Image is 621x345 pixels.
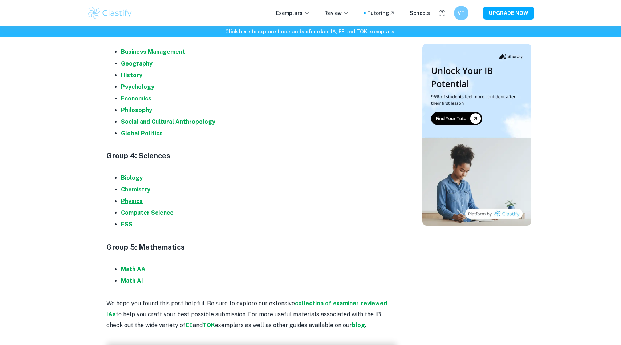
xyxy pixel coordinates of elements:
p: Review [324,9,349,17]
img: Clastify logo [87,6,133,20]
h4: Group 4: Sciences [106,150,397,161]
a: Physics [121,198,143,205]
a: collection of examiner-reviewed IAs [106,300,387,318]
h6: Click here to explore thousands of marked IA, EE and TOK exemplars ! [1,28,620,36]
a: Economics [121,95,151,102]
button: VT [454,6,468,20]
a: Philosophy [121,107,152,114]
a: Geography [121,60,153,67]
a: Schools [410,9,430,17]
a: Chemistry [121,186,150,193]
h6: VT [457,9,466,17]
a: History [121,72,142,79]
a: Math AI [121,277,143,284]
h4: Group 5: Mathematics [106,242,397,253]
a: Math AA [121,266,146,273]
a: Biology [121,174,143,181]
button: UPGRADE NOW [483,7,534,20]
a: Global Politics [121,130,163,137]
a: Business Management [121,48,185,55]
a: TOK [203,322,215,329]
a: EE [186,322,193,329]
p: We hope you found this post helpful. Be sure to explore our extensive to help you craft your best... [106,298,397,331]
a: blog [352,322,365,329]
a: ESS [121,221,133,228]
button: Help and Feedback [436,7,448,19]
a: Social and Cultural Anthropology [121,118,215,125]
a: Psychology [121,83,154,90]
p: Exemplars [276,9,310,17]
a: Computer Science [121,209,174,216]
img: Thumbnail [422,44,531,226]
a: Tutoring [367,9,395,17]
